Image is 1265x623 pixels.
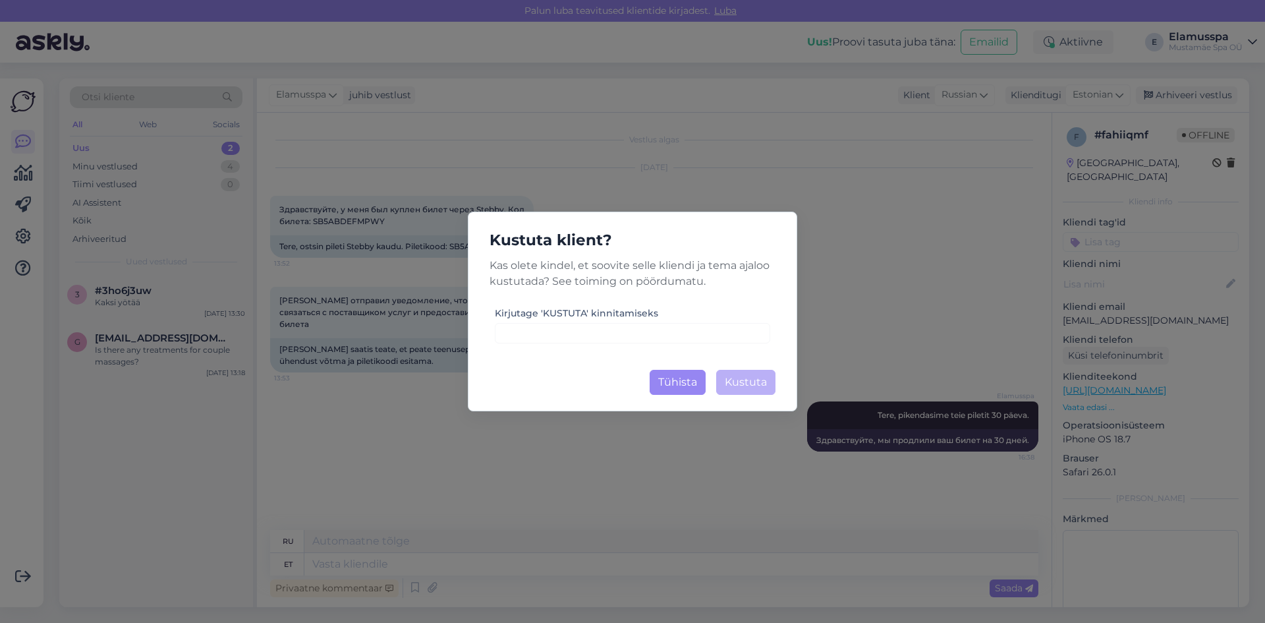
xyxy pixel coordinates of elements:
[479,228,786,252] h5: Kustuta klient?
[650,370,706,395] button: Tühista
[495,307,658,320] label: Kirjutage 'KUSTUTA' kinnitamiseks
[716,370,775,395] button: Kustuta
[479,258,786,289] p: Kas olete kindel, et soovite selle kliendi ja tema ajaloo kustutada? See toiming on pöördumatu.
[725,376,767,388] span: Kustuta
